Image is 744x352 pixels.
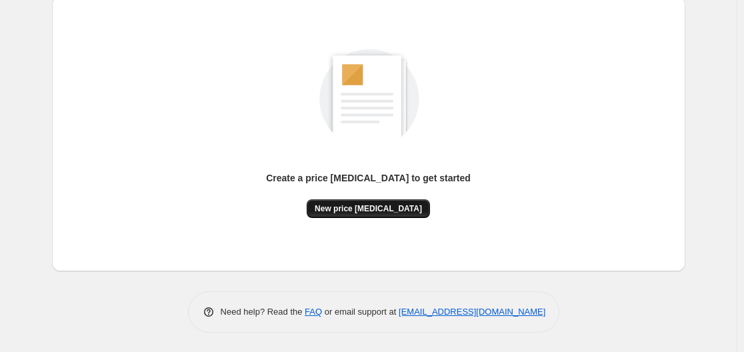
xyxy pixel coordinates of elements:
[221,307,305,317] span: Need help? Read the
[322,307,399,317] span: or email support at
[307,199,430,218] button: New price [MEDICAL_DATA]
[315,203,422,214] span: New price [MEDICAL_DATA]
[266,171,471,185] p: Create a price [MEDICAL_DATA] to get started
[399,307,545,317] a: [EMAIL_ADDRESS][DOMAIN_NAME]
[305,307,322,317] a: FAQ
